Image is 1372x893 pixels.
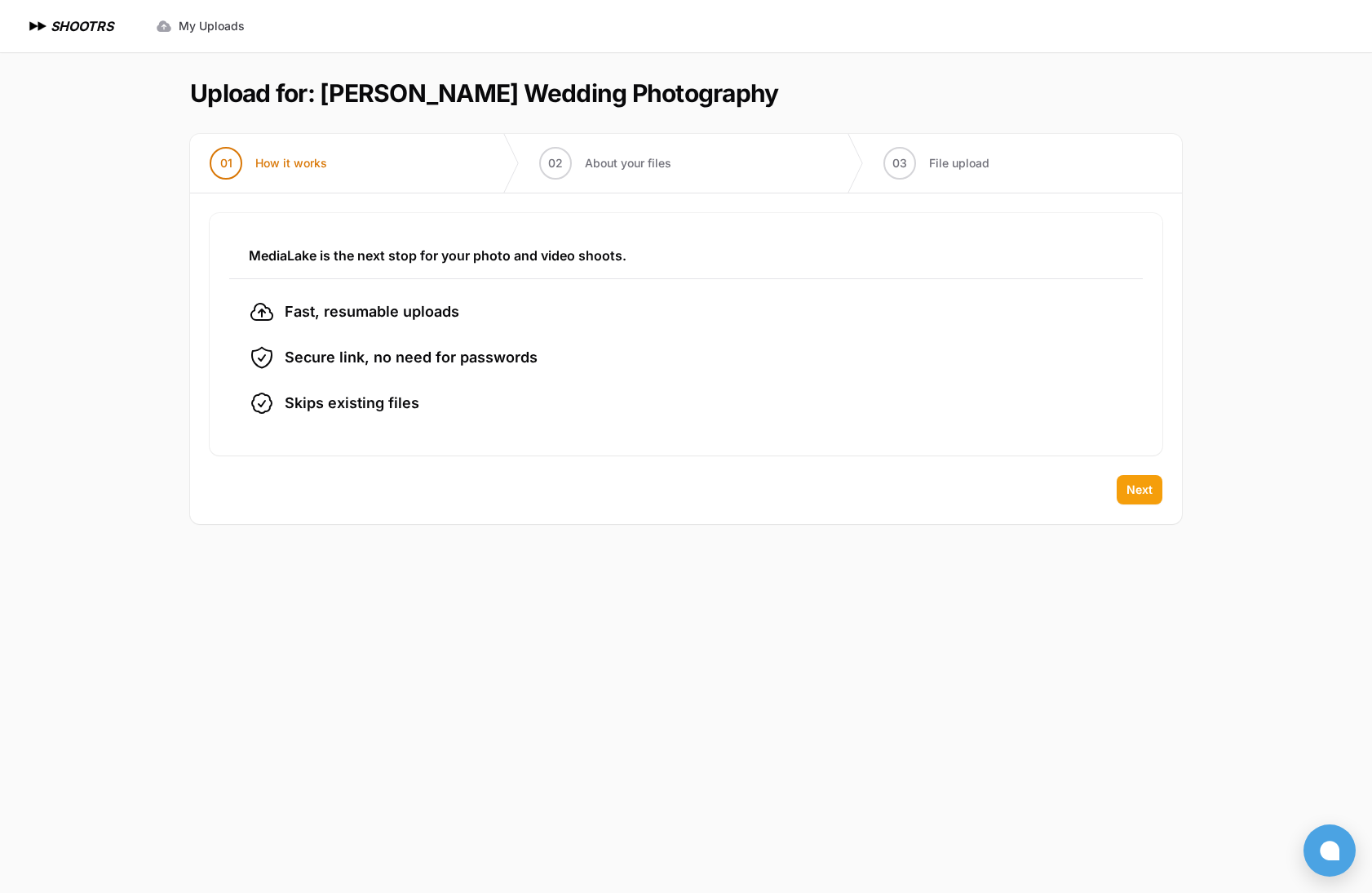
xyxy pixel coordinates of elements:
[520,134,691,193] button: 02 About your files
[179,18,245,34] span: My Uploads
[285,392,419,415] span: Skips existing files
[26,16,113,36] a: SHOOTRS SHOOTRS
[51,16,113,36] h1: SHOOTRS
[585,155,671,171] span: About your files
[1303,824,1356,877] button: Open chat window
[26,16,51,36] img: SHOOTRS
[929,155,989,171] span: File upload
[249,246,1123,265] h3: MediaLake is the next stop for your photo and video shoots.
[892,155,907,171] span: 03
[190,78,778,108] h1: Upload for: [PERSON_NAME] Wedding Photography
[864,134,1009,193] button: 03 File upload
[220,155,232,171] span: 01
[285,346,538,369] span: Secure link, no need for passwords
[285,300,459,323] span: Fast, resumable uploads
[190,134,347,193] button: 01 How it works
[146,11,254,41] a: My Uploads
[548,155,563,171] span: 02
[1117,475,1162,504] button: Next
[255,155,327,171] span: How it works
[1126,482,1153,498] span: Next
